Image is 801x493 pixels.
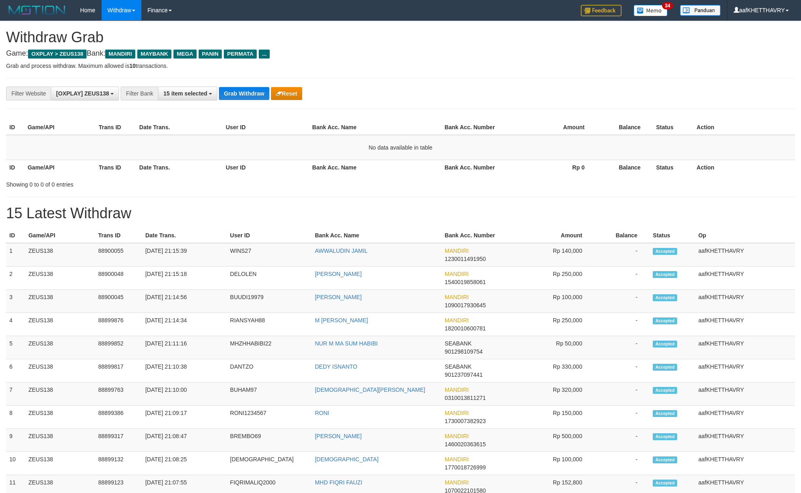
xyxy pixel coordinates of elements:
[445,325,486,332] span: Copy 1820010600781 to clipboard
[445,279,486,285] span: Copy 1540019858061 to clipboard
[25,406,95,429] td: ZEUS138
[6,359,25,382] td: 6
[445,363,472,370] span: SEABANK
[594,228,649,243] th: Balance
[653,294,677,301] span: Accepted
[315,410,329,416] a: RONI
[6,382,25,406] td: 7
[24,160,95,175] th: Game/API
[24,120,95,135] th: Game/API
[6,406,25,429] td: 8
[445,371,483,378] span: Copy 901237097441 to clipboard
[695,452,795,475] td: aafKHETTHAVRY
[95,313,142,336] td: 88899876
[6,160,24,175] th: ID
[223,160,309,175] th: User ID
[95,228,142,243] th: Trans ID
[597,120,653,135] th: Balance
[142,290,227,313] td: [DATE] 21:14:56
[315,363,357,370] a: DEDY ISNANTO
[227,243,312,267] td: WINS27
[695,359,795,382] td: aafKHETTHAVRY
[227,359,312,382] td: DANTZO
[219,87,269,100] button: Grab Withdraw
[6,120,24,135] th: ID
[445,456,469,463] span: MANDIRI
[445,256,486,262] span: Copy 1230011491950 to clipboard
[25,228,95,243] th: Game/API
[142,359,227,382] td: [DATE] 21:10:38
[594,452,649,475] td: -
[315,456,379,463] a: [DEMOGRAPHIC_DATA]
[95,452,142,475] td: 88899132
[445,479,469,486] span: MANDIRI
[653,433,677,440] span: Accepted
[594,313,649,336] td: -
[28,50,87,59] span: OXPLAY > ZEUS138
[653,317,677,324] span: Accepted
[512,243,595,267] td: Rp 140,000
[25,267,95,290] td: ZEUS138
[512,160,597,175] th: Rp 0
[315,271,362,277] a: [PERSON_NAME]
[25,382,95,406] td: ZEUS138
[695,336,795,359] td: aafKHETTHAVRY
[445,248,469,254] span: MANDIRI
[512,359,595,382] td: Rp 330,000
[95,160,136,175] th: Trans ID
[142,267,227,290] td: [DATE] 21:15:18
[594,359,649,382] td: -
[6,177,328,189] div: Showing 0 to 0 of 0 entries
[649,228,695,243] th: Status
[25,336,95,359] td: ZEUS138
[695,313,795,336] td: aafKHETTHAVRY
[6,205,795,222] h1: 15 Latest Withdraw
[594,336,649,359] td: -
[6,50,795,58] h4: Game: Bank:
[594,382,649,406] td: -
[653,120,693,135] th: Status
[95,243,142,267] td: 88900055
[680,5,721,16] img: panduan.png
[95,336,142,359] td: 88899852
[6,243,25,267] td: 1
[597,160,653,175] th: Balance
[653,480,677,486] span: Accepted
[25,243,95,267] td: ZEUS138
[95,267,142,290] td: 88900048
[142,429,227,452] td: [DATE] 21:08:47
[581,5,621,16] img: Feedback.jpg
[653,456,677,463] span: Accepted
[271,87,302,100] button: Reset
[136,160,223,175] th: Date Trans.
[6,87,51,100] div: Filter Website
[445,433,469,439] span: MANDIRI
[25,429,95,452] td: ZEUS138
[6,452,25,475] td: 10
[315,479,362,486] a: MHD FIQRI FAUZI
[695,406,795,429] td: aafKHETTHAVRY
[223,120,309,135] th: User ID
[142,406,227,429] td: [DATE] 21:09:17
[445,340,472,347] span: SEABANK
[227,313,312,336] td: RIANSYAH88
[594,406,649,429] td: -
[594,267,649,290] td: -
[6,135,795,160] td: No data available in table
[512,382,595,406] td: Rp 320,000
[142,452,227,475] td: [DATE] 21:08:25
[95,290,142,313] td: 88900045
[199,50,222,59] span: PANIN
[227,406,312,429] td: RONI1234567
[95,359,142,382] td: 88899817
[6,336,25,359] td: 5
[445,464,486,471] span: Copy 1770018726999 to clipboard
[653,387,677,394] span: Accepted
[56,90,109,97] span: [OXPLAY] ZEUS138
[227,429,312,452] td: BREMBO69
[695,290,795,313] td: aafKHETTHAVRY
[6,267,25,290] td: 2
[512,406,595,429] td: Rp 150,000
[136,120,223,135] th: Date Trans.
[6,4,68,16] img: MOTION_logo.png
